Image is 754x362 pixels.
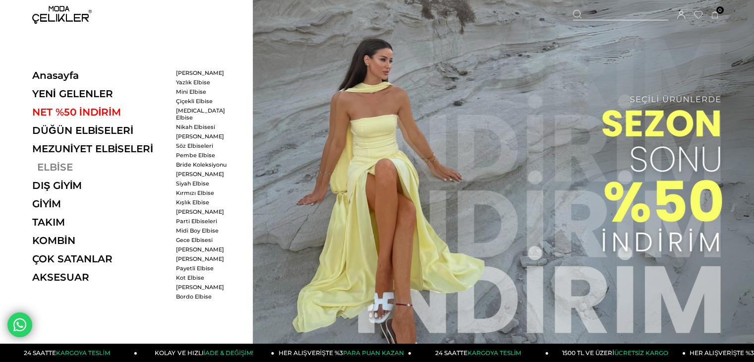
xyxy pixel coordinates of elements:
a: Anasayfa [32,69,169,81]
a: Midi Boy Elbise [176,227,233,234]
a: MEZUNİYET ELBİSELERİ [32,143,169,155]
a: HER ALIŞVERİŞTE %3PARA PUAN KAZAN [275,344,412,362]
a: [PERSON_NAME] [176,284,233,291]
a: [PERSON_NAME] [176,133,233,140]
a: 24 SAATTEKARGOYA TESLİM [411,344,549,362]
a: NET %50 İNDİRİM [32,106,169,118]
a: Çiçekli Elbise [176,98,233,105]
img: logo [32,6,92,24]
a: Kot Elbise [176,274,233,281]
span: PARA PUAN KAZAN [343,349,404,357]
a: DÜĞÜN ELBİSELERİ [32,124,169,136]
a: Kırmızı Elbise [176,189,233,196]
a: [PERSON_NAME] [176,171,233,178]
span: İADE & DEĞİŞİM! [203,349,253,357]
a: Bordo Elbise [176,293,233,300]
a: ÇOK SATANLAR [32,253,169,265]
a: Mini Elbise [176,88,233,95]
a: Payetli Elbise [176,265,233,272]
a: GİYİM [32,198,169,210]
a: [PERSON_NAME] [176,69,233,76]
a: Pembe Elbise [176,152,233,159]
a: [MEDICAL_DATA] Elbise [176,107,233,121]
span: KARGOYA TESLİM [56,349,110,357]
a: [PERSON_NAME] [176,255,233,262]
a: Parti Elbiseleri [176,218,233,225]
a: Söz Elbiseleri [176,142,233,149]
a: Siyah Elbise [176,180,233,187]
span: KARGOYA TESLİM [467,349,521,357]
span: 0 [716,6,724,14]
span: ÜCRETSİZ KARGO [614,349,668,357]
a: KOMBİN [32,235,169,246]
a: 24 SAATTEKARGOYA TESLİM [0,344,138,362]
a: 0 [711,11,719,19]
a: AKSESUAR [32,271,169,283]
a: Bride Koleksiyonu [176,161,233,168]
a: TAKIM [32,216,169,228]
a: Gece Elbisesi [176,237,233,243]
a: KOLAY VE HIZLIİADE & DEĞİŞİM! [137,344,275,362]
a: YENİ GELENLER [32,88,169,100]
a: Yazlık Elbise [176,79,233,86]
a: [PERSON_NAME] [176,246,233,253]
a: Kışlık Elbise [176,199,233,206]
a: 1500 TL VE ÜZERİÜCRETSİZ KARGO [549,344,686,362]
a: [PERSON_NAME] [176,208,233,215]
a: Nikah Elbisesi [176,123,233,130]
a: DIŞ GİYİM [32,180,169,191]
a: ELBİSE [32,161,169,173]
